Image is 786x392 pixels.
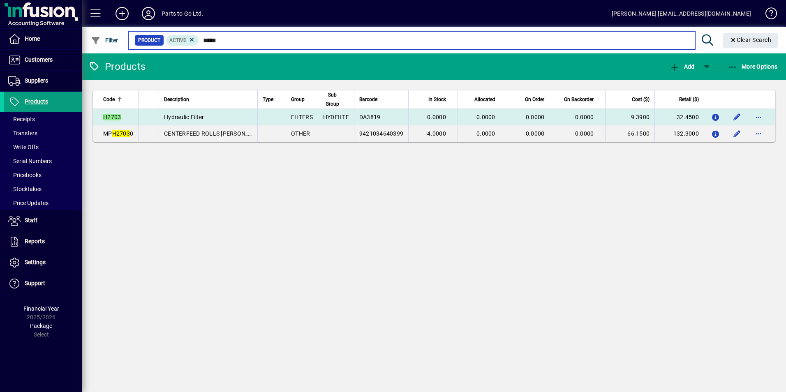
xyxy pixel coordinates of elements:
div: Type [263,95,281,104]
button: More options [752,127,765,140]
span: Financial Year [23,305,59,312]
span: Active [169,37,186,43]
span: In Stock [428,95,446,104]
div: Sub Group [323,90,349,108]
a: Pricebooks [4,168,82,182]
span: Home [25,35,40,42]
span: On Backorder [564,95,594,104]
span: Add [670,63,694,70]
div: On Backorder [561,95,601,104]
span: 0.0000 [427,114,446,120]
div: Code [103,95,133,104]
div: Barcode [359,95,403,104]
span: OTHER [291,130,310,137]
span: Filter [91,37,118,44]
span: DA3819 [359,114,381,120]
span: 9421034640399 [359,130,403,137]
div: In Stock [414,95,453,104]
button: Add [109,6,135,21]
a: Stocktakes [4,182,82,196]
td: 66.1500 [605,125,654,142]
span: Barcode [359,95,377,104]
span: 0.0000 [575,114,594,120]
span: Customers [25,56,53,63]
button: More Options [726,59,780,74]
span: Package [30,323,52,329]
a: Reports [4,231,82,252]
button: Profile [135,6,162,21]
span: Transfers [8,130,37,136]
span: Suppliers [25,77,48,84]
span: HYDFILTE [323,114,349,120]
span: Type [263,95,273,104]
td: 32.4500 [654,109,704,125]
a: Write Offs [4,140,82,154]
span: Price Updates [8,200,49,206]
button: Filter [89,33,120,48]
span: Sub Group [323,90,342,108]
span: Code [103,95,115,104]
span: Receipts [8,116,35,122]
span: Retail ($) [679,95,699,104]
span: Product [138,36,160,44]
span: CENTERFEED ROLLS [PERSON_NAME] 27030 WHITE 180MX6 [164,130,327,137]
em: H2703 [103,114,121,120]
span: Staff [25,217,37,224]
div: [PERSON_NAME] [EMAIL_ADDRESS][DOMAIN_NAME] [612,7,751,20]
span: Group [291,95,305,104]
span: Serial Numbers [8,158,52,164]
div: Products [88,60,146,73]
td: 132.3000 [654,125,704,142]
div: Description [164,95,252,104]
span: 0.0000 [526,114,545,120]
div: Parts to Go Ltd. [162,7,203,20]
span: Stocktakes [8,186,42,192]
a: Receipts [4,112,82,126]
button: Add [668,59,696,74]
span: Pricebooks [8,172,42,178]
button: More options [752,111,765,124]
a: Settings [4,252,82,273]
span: Hydraulic Filter [164,114,204,120]
span: 0.0000 [526,130,545,137]
span: Support [25,280,45,286]
a: Knowledge Base [759,2,776,28]
span: Allocated [474,95,495,104]
span: Clear Search [730,37,772,43]
span: Description [164,95,189,104]
span: Settings [25,259,46,265]
a: Support [4,273,82,294]
span: MP 0 [103,130,133,137]
mat-chip: Activation Status: Active [166,35,199,46]
button: Edit [731,127,744,140]
a: Serial Numbers [4,154,82,168]
span: More Options [728,63,778,70]
span: On Order [525,95,544,104]
div: Allocated [463,95,503,104]
span: 0.0000 [575,130,594,137]
span: FILTERS [291,114,313,120]
span: 4.0000 [427,130,446,137]
span: 0.0000 [476,130,495,137]
a: Price Updates [4,196,82,210]
a: Suppliers [4,71,82,91]
span: 0.0000 [476,114,495,120]
span: Cost ($) [632,95,650,104]
a: Transfers [4,126,82,140]
span: Reports [25,238,45,244]
button: Clear [723,33,778,48]
span: Write Offs [8,144,39,150]
span: Products [25,98,48,105]
button: Edit [731,111,744,124]
em: H2703 [112,130,130,137]
td: 9.3900 [605,109,654,125]
div: Group [291,95,313,104]
a: Home [4,29,82,49]
a: Customers [4,50,82,70]
a: Staff [4,210,82,231]
div: On Order [512,95,552,104]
